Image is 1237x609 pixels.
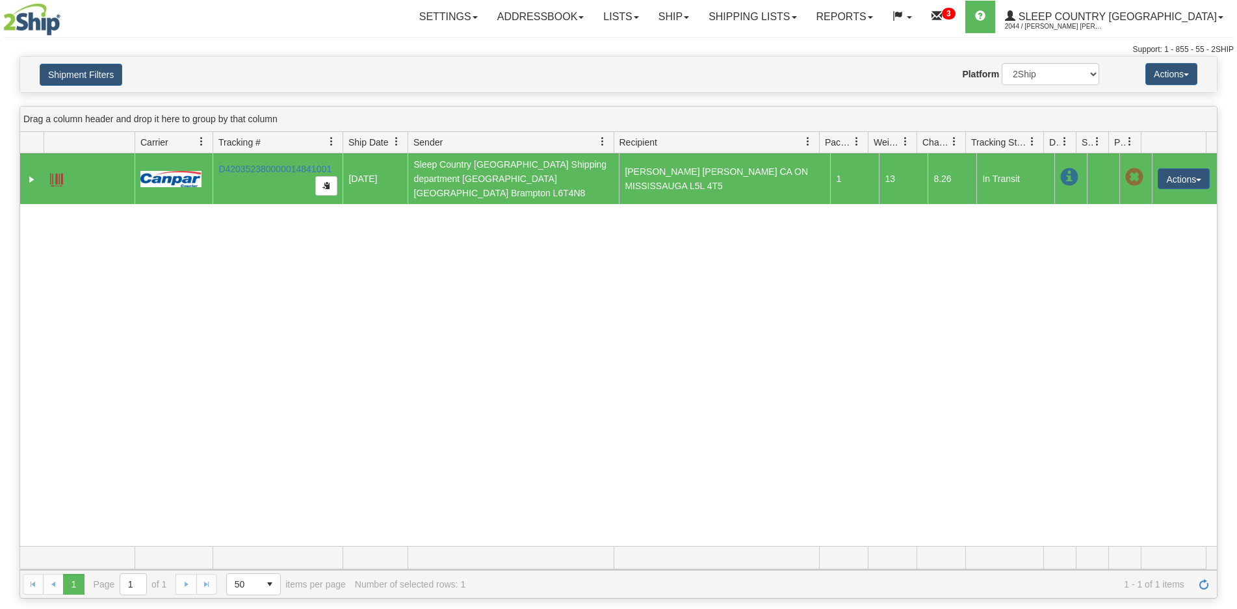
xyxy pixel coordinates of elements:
a: Pickup Status filter column settings [1119,131,1141,153]
a: Charge filter column settings [943,131,965,153]
span: Sleep Country [GEOGRAPHIC_DATA] [1015,11,1217,22]
span: In Transit [1060,168,1078,187]
div: grid grouping header [20,107,1217,132]
span: Charge [922,136,950,149]
td: 8.26 [928,153,976,204]
img: logo2044.jpg [3,3,60,36]
a: Lists [593,1,648,33]
span: 50 [235,578,252,591]
td: In Transit [976,153,1054,204]
div: Support: 1 - 855 - 55 - 2SHIP [3,44,1234,55]
span: Sender [413,136,443,149]
td: Sleep Country [GEOGRAPHIC_DATA] Shipping department [GEOGRAPHIC_DATA] [GEOGRAPHIC_DATA] Brampton ... [408,153,619,204]
span: Page sizes drop down [226,573,281,595]
span: Ship Date [348,136,388,149]
sup: 3 [942,8,956,19]
span: Page 1 [63,574,84,595]
input: Page 1 [120,574,146,595]
a: Shipping lists [699,1,806,33]
a: Settings [410,1,488,33]
span: select [259,574,280,595]
img: 14 - Canpar [140,171,202,187]
a: Recipient filter column settings [797,131,819,153]
a: Shipment Issues filter column settings [1086,131,1108,153]
span: Tracking # [218,136,261,149]
iframe: chat widget [1207,238,1236,370]
label: Platform [962,68,999,81]
a: Sender filter column settings [592,131,614,153]
a: Weight filter column settings [894,131,917,153]
span: Shipment Issues [1082,136,1093,149]
a: Carrier filter column settings [190,131,213,153]
span: Recipient [619,136,657,149]
span: Tracking Status [971,136,1028,149]
span: items per page [226,573,346,595]
td: 1 [830,153,879,204]
span: Delivery Status [1049,136,1060,149]
div: Number of selected rows: 1 [355,579,465,590]
a: D420352380000014841001 [218,164,332,174]
td: [DATE] [343,153,408,204]
a: Reports [807,1,883,33]
span: Weight [874,136,901,149]
span: Page of 1 [94,573,167,595]
a: Sleep Country [GEOGRAPHIC_DATA] 2044 / [PERSON_NAME] [PERSON_NAME] [995,1,1233,33]
a: Packages filter column settings [846,131,868,153]
a: Delivery Status filter column settings [1054,131,1076,153]
button: Actions [1145,63,1197,85]
a: Addressbook [488,1,594,33]
a: Expand [25,173,38,186]
td: [PERSON_NAME] [PERSON_NAME] CA ON MISSISSAUGA L5L 4T5 [619,153,830,204]
a: 3 [922,1,965,33]
a: Tracking # filter column settings [320,131,343,153]
span: 1 - 1 of 1 items [475,579,1184,590]
button: Shipment Filters [40,64,122,86]
button: Copy to clipboard [315,176,337,196]
span: Pickup Not Assigned [1125,168,1143,187]
td: 13 [879,153,928,204]
span: 2044 / [PERSON_NAME] [PERSON_NAME] [1005,20,1102,33]
a: Refresh [1193,574,1214,595]
span: Pickup Status [1114,136,1125,149]
span: Carrier [140,136,168,149]
a: Ship [649,1,699,33]
span: Packages [825,136,852,149]
button: Actions [1158,168,1210,189]
a: Ship Date filter column settings [385,131,408,153]
a: Tracking Status filter column settings [1021,131,1043,153]
a: Label [50,168,63,188]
